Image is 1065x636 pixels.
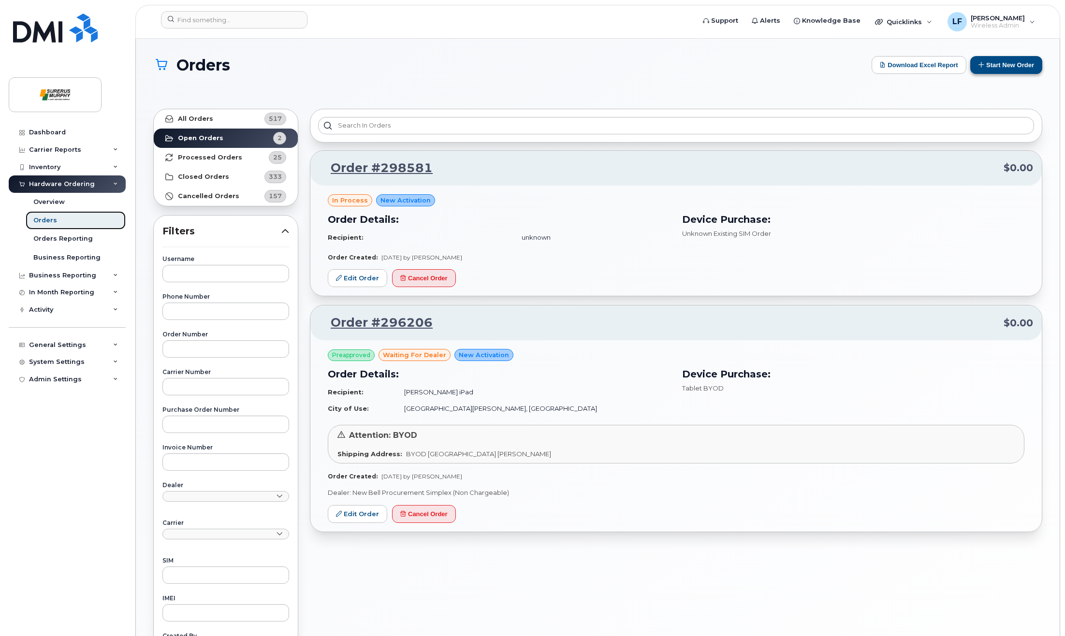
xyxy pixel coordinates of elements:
[328,388,364,396] strong: Recipient:
[162,332,289,337] label: Order Number
[381,473,462,480] span: [DATE] by [PERSON_NAME]
[162,520,289,526] label: Carrier
[328,269,387,287] a: Edit Order
[269,191,282,201] span: 157
[1004,316,1033,330] span: $0.00
[162,369,289,375] label: Carrier Number
[277,133,282,143] span: 2
[154,148,298,167] a: Processed Orders25
[328,405,369,412] strong: City of Use:
[318,117,1034,134] input: Search in orders
[328,473,378,480] strong: Order Created:
[162,294,289,300] label: Phone Number
[162,445,289,450] label: Invoice Number
[178,134,223,142] strong: Open Orders
[328,233,364,241] strong: Recipient:
[178,173,229,181] strong: Closed Orders
[395,384,670,401] td: [PERSON_NAME] iPad
[178,115,213,123] strong: All Orders
[328,254,378,261] strong: Order Created:
[154,129,298,148] a: Open Orders2
[381,254,462,261] span: [DATE] by [PERSON_NAME]
[392,505,456,523] button: Cancel Order
[392,269,456,287] button: Cancel Order
[349,431,417,440] span: Attention: BYOD
[328,488,1024,497] p: Dealer: New Bell Procurement Simplex (Non Chargeable)
[332,196,368,205] span: in process
[319,159,433,177] a: Order #298581
[1004,161,1033,175] span: $0.00
[154,109,298,129] a: All Orders517
[682,212,1025,227] h3: Device Purchase:
[162,482,289,488] label: Dealer
[162,224,281,238] span: Filters
[328,505,387,523] a: Edit Order
[162,407,289,413] label: Purchase Order Number
[178,154,242,161] strong: Processed Orders
[459,350,509,360] span: New Activation
[162,558,289,564] label: SIM
[178,192,239,200] strong: Cancelled Orders
[513,229,670,246] td: unknown
[380,196,431,205] span: New Activation
[269,172,282,181] span: 333
[328,212,671,227] h3: Order Details:
[273,153,282,162] span: 25
[162,595,289,601] label: IMEI
[682,367,1025,381] h3: Device Purchase:
[970,56,1042,74] button: Start New Order
[395,400,670,417] td: [GEOGRAPHIC_DATA][PERSON_NAME], [GEOGRAPHIC_DATA]
[337,450,402,458] strong: Shipping Address:
[176,57,230,73] span: Orders
[682,230,771,237] span: Unknown Existing SIM Order
[154,187,298,206] a: Cancelled Orders157
[682,384,724,392] span: Tablet BYOD
[332,351,370,360] span: Preapproved
[269,114,282,123] span: 517
[383,350,446,360] span: waiting for dealer
[162,256,289,262] label: Username
[319,314,433,332] a: Order #296206
[328,367,671,381] h3: Order Details:
[406,450,551,458] span: BYOD [GEOGRAPHIC_DATA] [PERSON_NAME]
[154,167,298,187] a: Closed Orders333
[872,56,966,74] button: Download Excel Report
